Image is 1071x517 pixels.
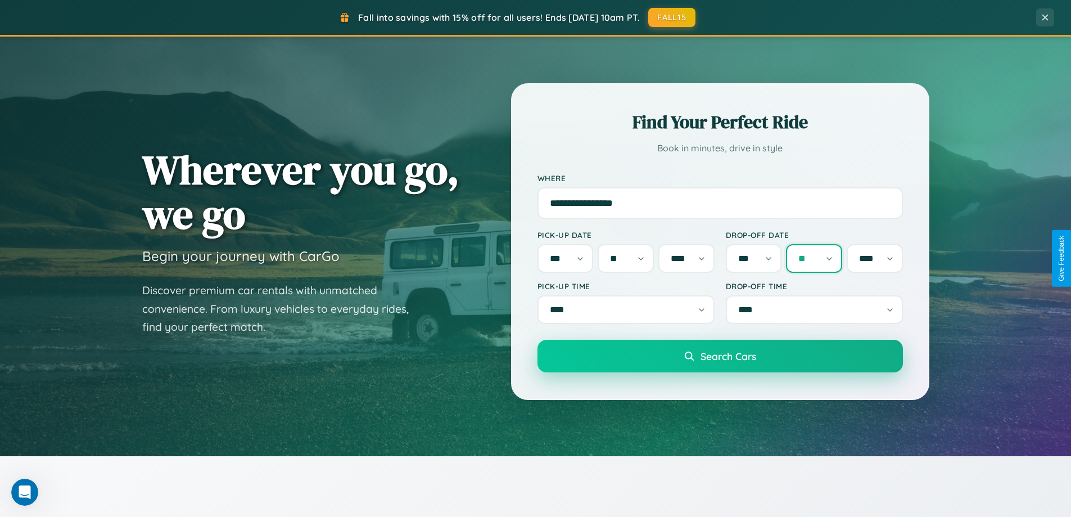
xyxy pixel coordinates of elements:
[11,479,38,506] iframe: Intercom live chat
[1058,236,1065,281] div: Give Feedback
[726,230,903,240] label: Drop-off Date
[358,12,640,23] span: Fall into savings with 15% off for all users! Ends [DATE] 10am PT.
[537,340,903,372] button: Search Cars
[537,140,903,156] p: Book in minutes, drive in style
[726,281,903,291] label: Drop-off Time
[537,281,715,291] label: Pick-up Time
[648,8,695,27] button: FALL15
[537,110,903,134] h2: Find Your Perfect Ride
[142,248,340,264] h3: Begin your journey with CarGo
[142,281,423,336] p: Discover premium car rentals with unmatched convenience. From luxury vehicles to everyday rides, ...
[142,147,459,236] h1: Wherever you go, we go
[537,173,903,183] label: Where
[701,350,756,362] span: Search Cars
[537,230,715,240] label: Pick-up Date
